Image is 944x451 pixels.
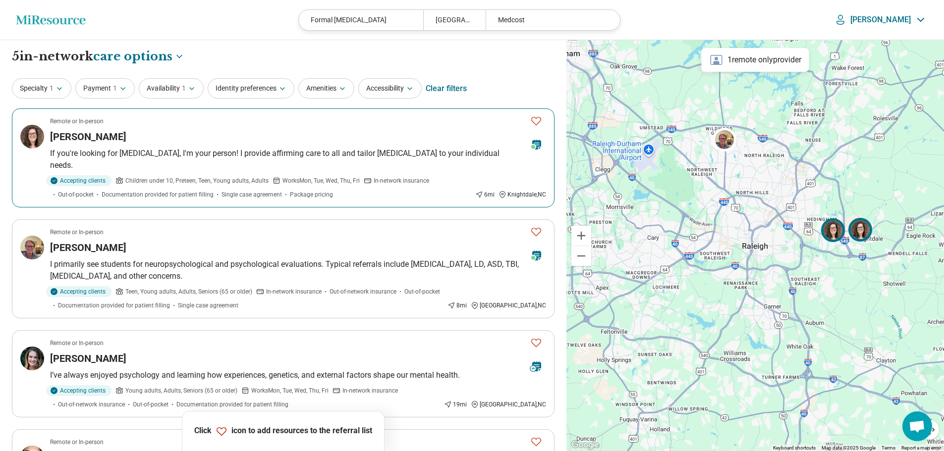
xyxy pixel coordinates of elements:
[282,176,360,185] span: Works Mon, Tue, Wed, Thu, Fri
[471,301,546,310] div: [GEOGRAPHIC_DATA] , NC
[125,176,269,185] span: Children under 10, Preteen, Teen, Young adults, Adults
[702,48,809,72] div: 1 remote only provider
[299,10,424,30] div: Formal [MEDICAL_DATA]
[475,190,495,199] div: 6 mi
[342,386,398,395] span: In-network insurance
[58,400,125,409] span: Out-of-network insurance
[50,148,546,171] p: If you're looking for [MEDICAL_DATA], I'm your person! I provide affirming care to all and tailor...
[266,287,322,296] span: In-network insurance
[133,400,168,409] span: Out-of-pocket
[486,10,611,30] div: Medcost
[526,222,546,242] button: Favorite
[75,78,135,99] button: Payment1
[902,411,932,441] a: Open chat
[471,400,546,409] div: [GEOGRAPHIC_DATA] , NC
[178,301,238,310] span: Single case agreement
[526,333,546,353] button: Favorite
[850,15,911,25] p: [PERSON_NAME]
[139,78,204,99] button: Availability1
[882,445,895,451] a: Terms (opens in new tab)
[571,246,591,266] button: Zoom out
[50,438,104,447] p: Remote or In-person
[526,111,546,131] button: Favorite
[330,287,396,296] span: Out-of-network insurance
[50,83,54,94] span: 1
[208,78,294,99] button: Identity preferences
[46,286,111,297] div: Accepting clients
[50,130,126,144] h3: [PERSON_NAME]
[102,190,214,199] span: Documentation provided for patient filling
[125,386,237,395] span: Young adults, Adults, Seniors (65 or older)
[358,78,422,99] button: Accessibility
[571,226,591,246] button: Zoom in
[50,228,104,237] p: Remote or In-person
[113,83,117,94] span: 1
[176,400,288,409] span: Documentation provided for patient filling
[93,48,184,65] button: Care options
[46,385,111,396] div: Accepting clients
[50,117,104,126] p: Remote or In-person
[222,190,282,199] span: Single case agreement
[58,301,170,310] span: Documentation provided for patient filling
[251,386,329,395] span: Works Mon, Tue, Wed, Thu, Fri
[499,190,546,199] div: Knightdale , NC
[822,445,876,451] span: Map data ©2025 Google
[12,78,71,99] button: Specialty1
[50,258,546,282] p: I primarily see students for neuropsychological and psychological evaluations. Typical referrals ...
[182,83,186,94] span: 1
[404,287,440,296] span: Out-of-pocket
[50,351,126,365] h3: [PERSON_NAME]
[46,175,111,186] div: Accepting clients
[290,190,333,199] span: Package pricing
[12,48,184,65] h1: 5 in-network
[374,176,429,185] span: In-network insurance
[50,369,546,381] p: I’ve always enjoyed psychology and learning how experiences, genetics, and external factors shape...
[50,339,104,348] p: Remote or In-person
[298,78,354,99] button: Amenities
[426,77,467,100] div: Clear filters
[125,287,252,296] span: Teen, Young adults, Adults, Seniors (65 or older)
[50,241,126,254] h3: [PERSON_NAME]
[93,48,172,65] span: care options
[901,445,941,451] a: Report a map error
[447,301,467,310] div: 8 mi
[194,425,372,437] p: Click icon to add resources to the referral list
[58,190,94,199] span: Out-of-pocket
[423,10,486,30] div: [GEOGRAPHIC_DATA], [GEOGRAPHIC_DATA]
[444,400,467,409] div: 19 mi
